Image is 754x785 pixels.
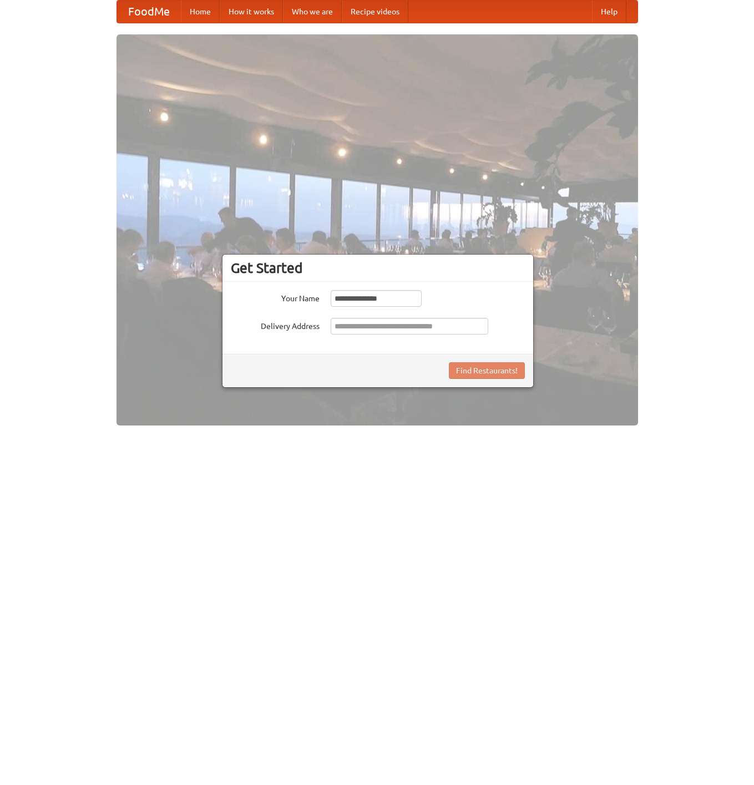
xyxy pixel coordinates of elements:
[592,1,626,23] a: Help
[342,1,408,23] a: Recipe videos
[231,260,525,276] h3: Get Started
[220,1,283,23] a: How it works
[231,318,320,332] label: Delivery Address
[283,1,342,23] a: Who we are
[449,362,525,379] button: Find Restaurants!
[231,290,320,304] label: Your Name
[181,1,220,23] a: Home
[117,1,181,23] a: FoodMe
